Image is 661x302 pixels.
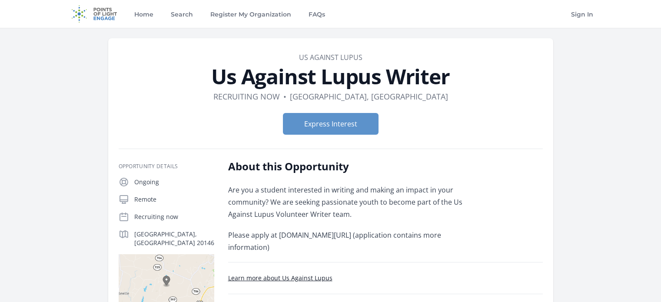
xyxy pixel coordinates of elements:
[213,90,280,103] dd: Recruiting now
[134,212,214,221] p: Recruiting now
[228,229,482,253] p: Please apply at [DOMAIN_NAME][URL] (application contains more information)
[299,53,362,62] a: Us Against Lupus
[134,230,214,247] p: [GEOGRAPHIC_DATA], [GEOGRAPHIC_DATA] 20146
[228,274,332,282] a: Learn more about Us Against Lupus
[290,90,448,103] dd: [GEOGRAPHIC_DATA], [GEOGRAPHIC_DATA]
[134,178,214,186] p: Ongoing
[283,90,286,103] div: •
[228,159,482,173] h2: About this Opportunity
[134,195,214,204] p: Remote
[228,184,482,220] p: Are you a student interested in writing and making an impact in your community? We are seeking pa...
[119,163,214,170] h3: Opportunity Details
[119,66,543,87] h1: Us Against Lupus Writer
[283,113,379,135] button: Express Interest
